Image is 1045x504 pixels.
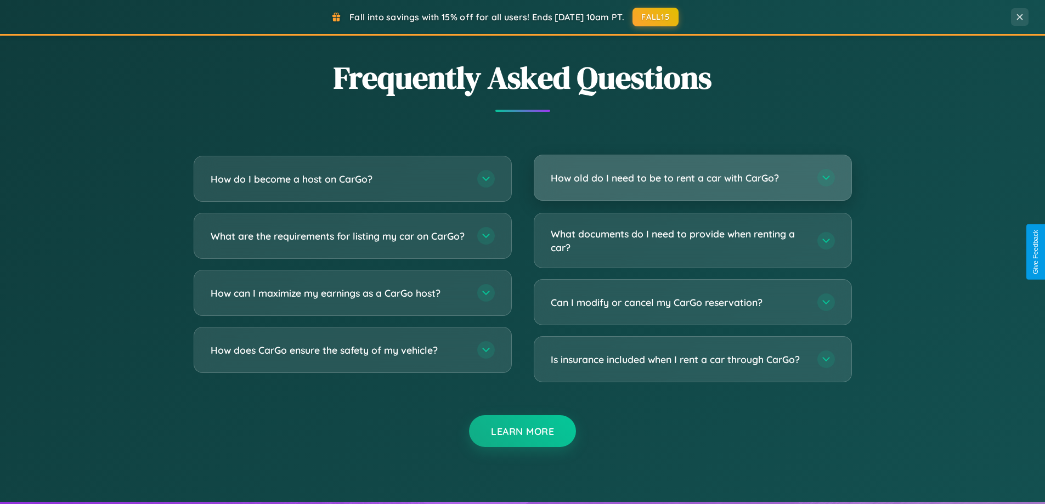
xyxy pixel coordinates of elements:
button: FALL15 [632,8,679,26]
h3: How do I become a host on CarGo? [211,172,466,186]
div: Give Feedback [1032,230,1040,274]
h3: How old do I need to be to rent a car with CarGo? [551,171,806,185]
h3: What documents do I need to provide when renting a car? [551,227,806,254]
h3: Is insurance included when I rent a car through CarGo? [551,353,806,366]
h3: How can I maximize my earnings as a CarGo host? [211,286,466,300]
h2: Frequently Asked Questions [194,56,852,99]
span: Fall into savings with 15% off for all users! Ends [DATE] 10am PT. [349,12,624,22]
h3: What are the requirements for listing my car on CarGo? [211,229,466,243]
button: Learn More [469,415,576,447]
h3: How does CarGo ensure the safety of my vehicle? [211,343,466,357]
h3: Can I modify or cancel my CarGo reservation? [551,296,806,309]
